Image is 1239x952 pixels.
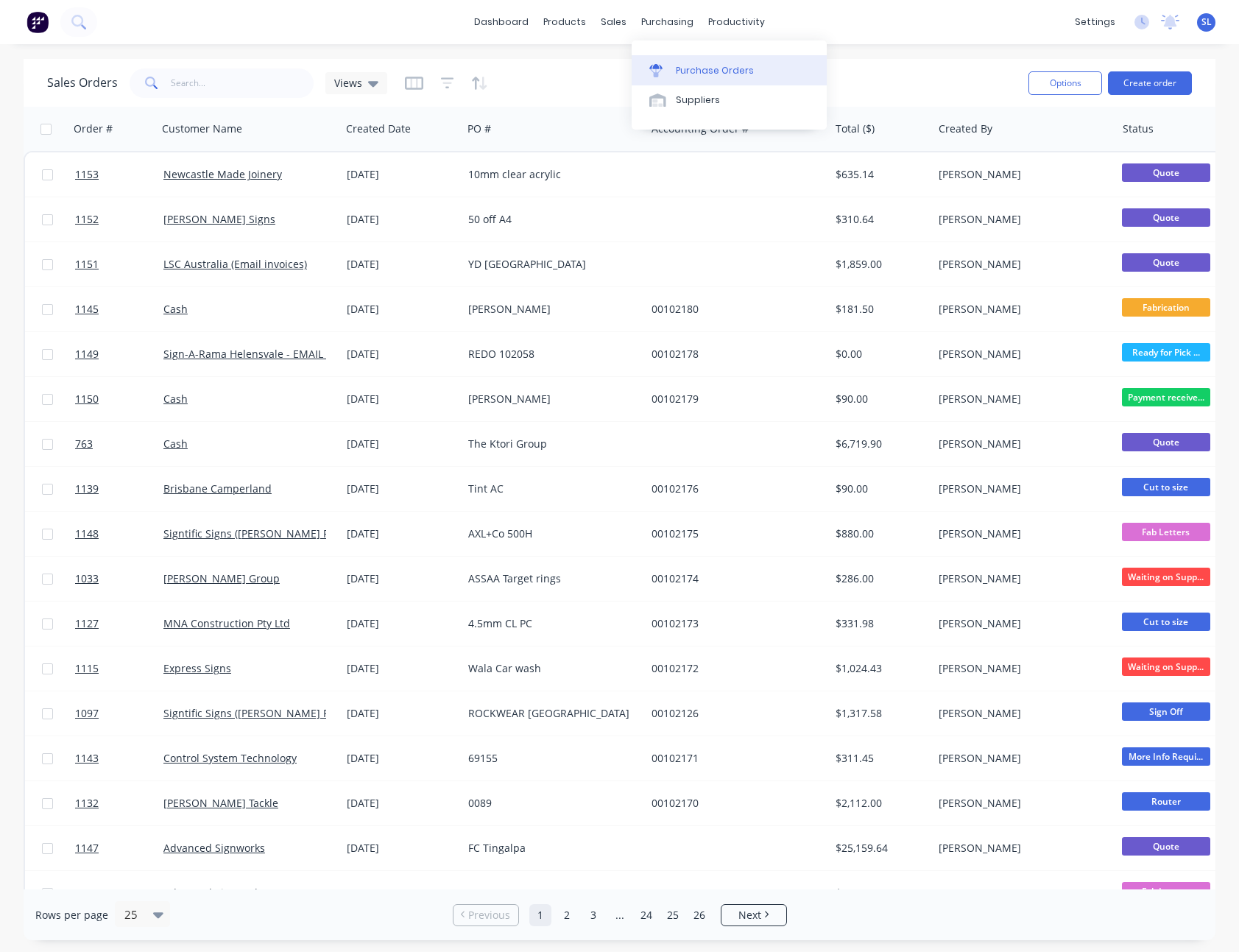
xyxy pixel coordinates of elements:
[939,526,1102,541] div: [PERSON_NAME]
[652,616,815,631] div: 00102173
[836,121,875,136] div: Total ($)
[1122,657,1210,676] span: Waiting on Supp...
[347,841,456,856] div: [DATE]
[467,121,491,136] div: PO #
[634,11,701,33] div: purchasing
[75,661,99,676] span: 1115
[1122,613,1210,631] span: Cut to size
[1122,702,1210,721] span: Sign Off
[75,467,163,511] a: 1139
[347,212,456,227] div: [DATE]
[939,616,1102,631] div: [PERSON_NAME]
[1122,388,1210,406] span: Payment receive...
[75,197,163,241] a: 1152
[468,571,632,586] div: ASSAA Target rings
[836,392,922,406] div: $90.00
[75,871,163,915] a: 84
[632,55,827,85] a: Purchase Orders
[163,526,439,540] a: Signtific Signs ([PERSON_NAME] Family Trust) 09thAPRIL
[468,796,632,811] div: 0089
[75,377,163,421] a: 1150
[1122,747,1210,766] span: More Info Requi...
[467,11,536,33] a: dashboard
[347,302,456,317] div: [DATE]
[47,76,118,90] h1: Sales Orders
[347,167,456,182] div: [DATE]
[347,706,456,721] div: [DATE]
[347,347,456,362] div: [DATE]
[632,85,827,115] a: Suppliers
[163,437,188,451] a: Cash
[75,482,99,496] span: 1139
[346,121,411,136] div: Created Date
[347,571,456,586] div: [DATE]
[468,908,510,923] span: Previous
[836,841,922,856] div: $25,159.64
[468,437,632,451] div: The Ktori Group
[163,751,297,765] a: Control System Technology
[163,796,278,810] a: [PERSON_NAME] Tackle
[1123,121,1154,136] div: Status
[836,751,922,766] div: $311.45
[676,64,754,77] div: Purchase Orders
[75,242,163,286] a: 1151
[652,751,815,766] div: 00102171
[939,706,1102,721] div: [PERSON_NAME]
[75,257,99,272] span: 1151
[163,886,265,900] a: Advanced Signworks
[1122,792,1210,811] span: Router
[74,121,113,136] div: Order #
[468,616,632,631] div: 4.5mm CL PC
[75,646,163,691] a: 1115
[836,526,922,541] div: $880.00
[468,841,632,856] div: FC Tingalpa
[1122,568,1210,586] span: Waiting on Supp...
[939,571,1102,586] div: [PERSON_NAME]
[468,661,632,676] div: Wala Car wash
[836,167,922,182] div: $635.14
[453,908,518,923] a: Previous page
[836,302,922,317] div: $181.50
[347,616,456,631] div: [DATE]
[75,736,163,780] a: 1143
[75,571,99,586] span: 1033
[939,121,992,136] div: Created By
[836,886,922,900] div: $14,607.56
[939,886,1102,900] div: [PERSON_NAME]
[836,571,922,586] div: $286.00
[1122,433,1210,451] span: Quote
[163,212,275,226] a: [PERSON_NAME] Signs
[75,287,163,331] a: 1145
[171,68,314,98] input: Search...
[75,512,163,556] a: 1148
[556,904,578,926] a: Page 2
[75,422,163,466] a: 763
[939,392,1102,406] div: [PERSON_NAME]
[836,437,922,451] div: $6,719.90
[162,121,242,136] div: Customer Name
[347,437,456,451] div: [DATE]
[468,751,632,766] div: 69155
[35,908,108,923] span: Rows per page
[75,886,87,900] span: 84
[1067,11,1123,33] div: settings
[75,706,99,721] span: 1097
[468,212,632,227] div: 50 off A4
[701,11,772,33] div: productivity
[163,167,282,181] a: Newcastle Made Joinery
[939,302,1102,317] div: [PERSON_NAME]
[676,94,720,107] div: Suppliers
[163,616,290,630] a: MNA Construction Pty Ltd
[75,332,163,376] a: 1149
[1122,343,1210,362] span: Ready for Pick ...
[468,706,632,721] div: ROCKWEAR [GEOGRAPHIC_DATA]
[468,392,632,406] div: [PERSON_NAME]
[738,908,761,923] span: Next
[1122,163,1210,182] span: Quote
[75,751,99,766] span: 1143
[75,796,99,811] span: 1132
[652,796,815,811] div: 00102170
[652,886,815,900] div: 00102169
[75,781,163,825] a: 1132
[939,167,1102,182] div: [PERSON_NAME]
